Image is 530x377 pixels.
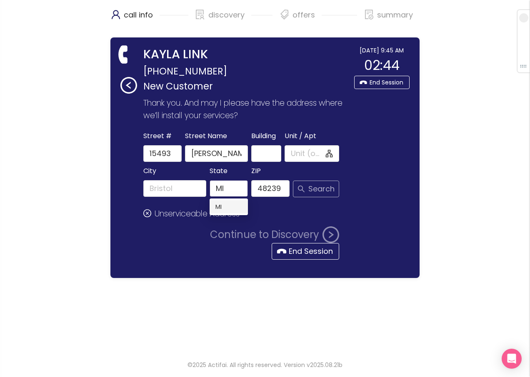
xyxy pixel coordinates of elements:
[280,10,290,20] span: tags
[279,8,357,29] div: offers
[285,130,316,142] span: Unit / Apt
[502,349,522,369] div: Open Intercom Messenger
[251,130,276,142] span: Building
[185,145,248,162] input: Gaylord St
[143,79,350,94] p: New Customer
[377,8,413,22] p: summary
[354,76,410,89] button: End Session
[143,97,343,122] p: Thank you. And may I please have the address where we’ll install your services?
[354,55,410,76] div: 02:44
[185,130,227,142] span: Street Name
[325,150,333,157] span: apartment
[293,181,340,197] button: Search
[291,148,324,159] input: Unit (optional)
[124,8,153,22] p: call info
[354,46,410,55] div: [DATE] 9:45 AM
[143,209,151,217] span: close-circle
[251,180,290,197] input: 06010
[210,165,227,177] span: State
[215,202,242,211] div: MI
[195,8,273,29] div: discovery
[364,10,374,20] span: file-done
[210,200,248,213] div: MI
[115,46,133,63] span: phone
[292,8,315,22] p: offers
[110,8,188,29] div: call info
[143,130,172,142] span: Street #
[195,10,205,20] span: solution
[272,243,339,260] button: End Session
[364,8,413,29] div: summary
[111,10,121,20] span: user
[208,8,245,22] p: discovery
[143,165,156,177] span: City
[251,165,261,177] span: ZIP
[143,145,182,162] input: 15493
[143,180,206,197] input: Bristol
[143,46,208,63] strong: KAYLA LINK
[143,63,227,79] span: [PHONE_NUMBER]
[155,208,240,219] span: Unserviceable Address
[210,180,248,197] input: CT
